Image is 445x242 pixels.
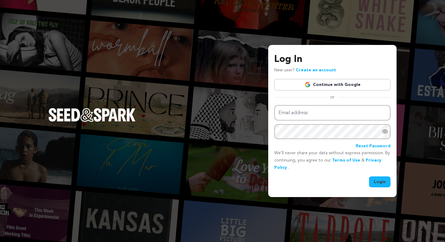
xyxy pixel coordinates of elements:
a: Terms of Use [332,158,360,162]
span: or [327,94,338,100]
a: Reset Password [356,143,391,150]
a: Privacy Policy [274,158,381,170]
h3: Log In [274,52,391,67]
input: Email address [274,105,391,121]
p: New user? [274,67,336,74]
img: Seed&Spark Logo [48,108,136,121]
img: Google logo [305,82,311,88]
button: Login [369,176,391,187]
p: We’ll never share your data without express permission. By continuing, you agree to our & . [274,150,391,171]
a: Create an account [296,68,336,72]
a: Continue with Google [274,79,391,90]
a: Seed&Spark Homepage [48,108,136,134]
a: Show password as plain text. Warning: this will display your password on the screen. [382,128,388,135]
